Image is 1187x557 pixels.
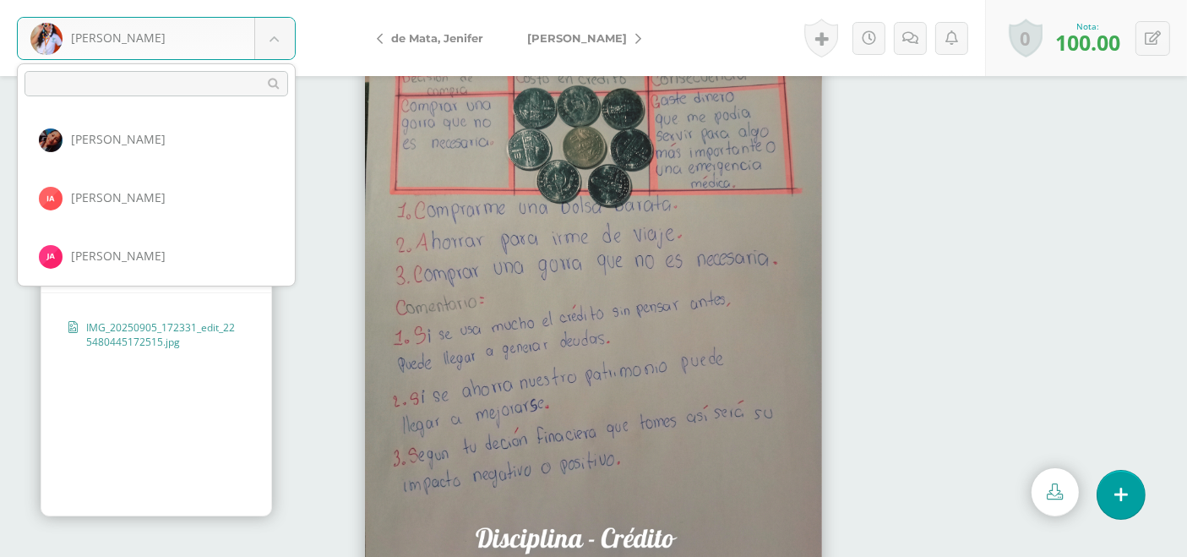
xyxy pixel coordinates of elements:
[71,131,166,147] span: [PERSON_NAME]
[39,187,63,210] img: d5ec5586fa14f84a239c068a47eb10ea.png
[71,189,166,205] span: [PERSON_NAME]
[71,248,166,264] span: [PERSON_NAME]
[39,245,63,269] img: a39922e0d3ce11a3f38fdb48a950a355.png
[39,128,63,152] img: fcc0423b26fdde5d79ab58e5273a2662.png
